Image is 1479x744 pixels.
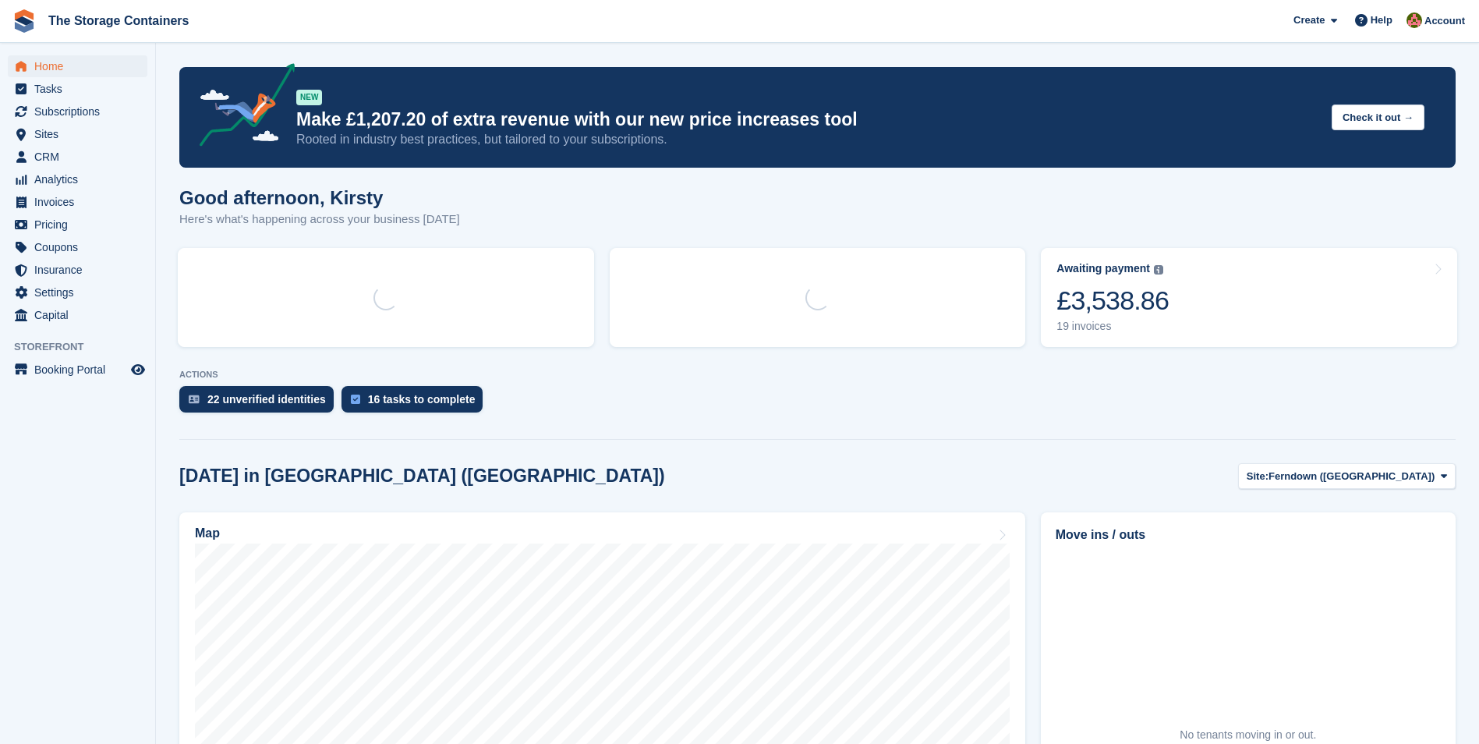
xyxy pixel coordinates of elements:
p: Rooted in industry best practices, but tailored to your subscriptions. [296,131,1319,148]
a: menu [8,214,147,236]
a: menu [8,168,147,190]
a: menu [8,236,147,258]
a: menu [8,101,147,122]
a: menu [8,304,147,326]
a: 22 unverified identities [179,386,341,420]
span: Ferndown ([GEOGRAPHIC_DATA]) [1268,469,1435,484]
span: Analytics [34,168,128,190]
a: menu [8,123,147,145]
img: price-adjustments-announcement-icon-8257ccfd72463d97f412b2fc003d46551f7dbcb40ab6d574587a9cd5c0d94... [186,63,295,152]
button: Check it out → [1332,105,1424,130]
div: Awaiting payment [1056,262,1150,275]
span: Insurance [34,259,128,281]
span: Create [1293,12,1325,28]
img: task-75834270c22a3079a89374b754ae025e5fb1db73e45f91037f5363f120a921f8.svg [351,395,360,404]
span: Storefront [14,339,155,355]
a: menu [8,78,147,100]
a: Awaiting payment £3,538.86 19 invoices [1041,248,1457,347]
span: Booking Portal [34,359,128,381]
a: Preview store [129,360,147,379]
a: menu [8,282,147,303]
img: verify_identity-adf6edd0f0f0b5bbfe63781bf79b02c33cf7c696d77639b501bdc392416b5a36.svg [189,395,200,404]
span: Home [34,55,128,77]
span: Tasks [34,78,128,100]
p: ACTIONS [179,370,1456,380]
span: Invoices [34,191,128,213]
a: 16 tasks to complete [341,386,491,420]
p: Make £1,207.20 of extra revenue with our new price increases tool [296,108,1319,131]
div: No tenants moving in or out. [1180,727,1316,743]
img: icon-info-grey-7440780725fd019a000dd9b08b2336e03edf1995a4989e88bcd33f0948082b44.svg [1154,265,1163,275]
span: Help [1371,12,1392,28]
button: Site: Ferndown ([GEOGRAPHIC_DATA]) [1238,463,1456,489]
img: Kirsty Simpson [1406,12,1422,28]
h2: Move ins / outs [1056,526,1441,544]
span: Site: [1247,469,1268,484]
span: CRM [34,146,128,168]
div: 16 tasks to complete [368,393,476,406]
span: Sites [34,123,128,145]
div: 22 unverified identities [207,393,326,406]
p: Here's what's happening across your business [DATE] [179,211,460,229]
div: £3,538.86 [1056,285,1169,317]
a: menu [8,359,147,381]
h2: Map [195,526,220,540]
span: Coupons [34,236,128,258]
a: menu [8,191,147,213]
div: NEW [296,90,322,105]
a: menu [8,55,147,77]
a: menu [8,146,147,168]
span: Capital [34,304,128,326]
span: Account [1424,13,1465,29]
div: 19 invoices [1056,320,1169,333]
a: The Storage Containers [42,8,195,34]
span: Subscriptions [34,101,128,122]
a: menu [8,259,147,281]
h1: Good afternoon, Kirsty [179,187,460,208]
span: Pricing [34,214,128,236]
img: stora-icon-8386f47178a22dfd0bd8f6a31ec36ba5ce8667c1dd55bd0f319d3a0aa187defe.svg [12,9,36,33]
span: Settings [34,282,128,303]
h2: [DATE] in [GEOGRAPHIC_DATA] ([GEOGRAPHIC_DATA]) [179,466,665,487]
